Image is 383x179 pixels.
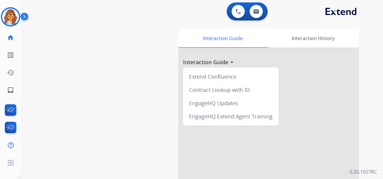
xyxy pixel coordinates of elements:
div: EngageHQ Extend Agent Training [185,110,276,123]
div: Interaction Guide [178,29,267,48]
div: Extend Confluence [185,70,276,83]
mat-icon: list_alt [7,52,14,59]
mat-icon: home [7,34,14,41]
div: Interaction History [267,29,359,48]
mat-icon: history [7,69,14,76]
div: Contract Lookup with ID [185,83,276,96]
div: EngageHQ Updates [185,96,276,110]
mat-icon: inbox [7,86,14,94]
img: avatar [2,8,19,25]
p: 0.20.1027RC [350,168,377,175]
